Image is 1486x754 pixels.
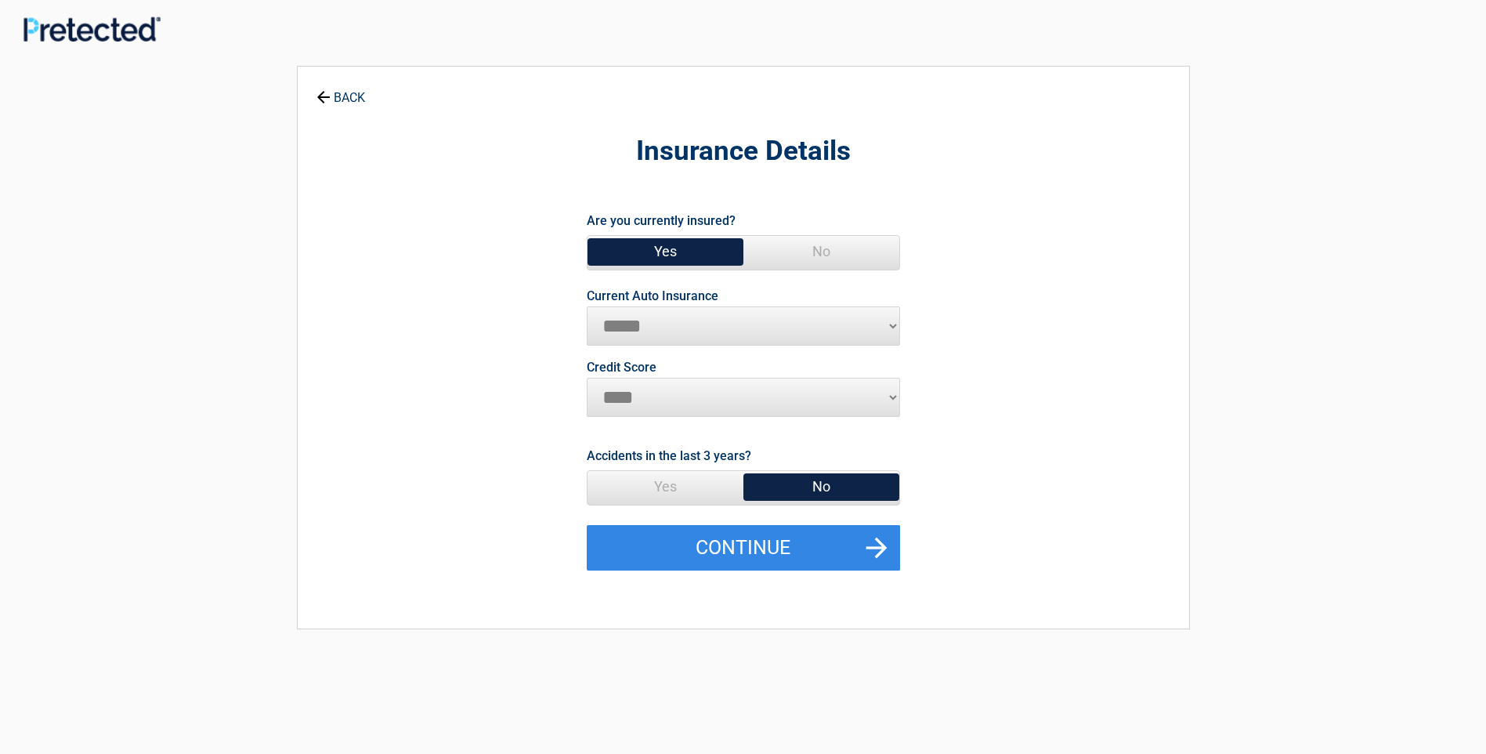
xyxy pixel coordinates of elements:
span: No [743,471,899,502]
h2: Insurance Details [384,133,1103,170]
span: Yes [588,236,743,267]
span: Yes [588,471,743,502]
label: Are you currently insured? [587,210,736,231]
span: No [743,236,899,267]
label: Current Auto Insurance [587,290,718,303]
button: Continue [587,525,900,571]
img: Main Logo [24,16,161,42]
label: Credit Score [587,361,656,374]
a: BACK [313,77,368,104]
label: Accidents in the last 3 years? [587,445,751,466]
